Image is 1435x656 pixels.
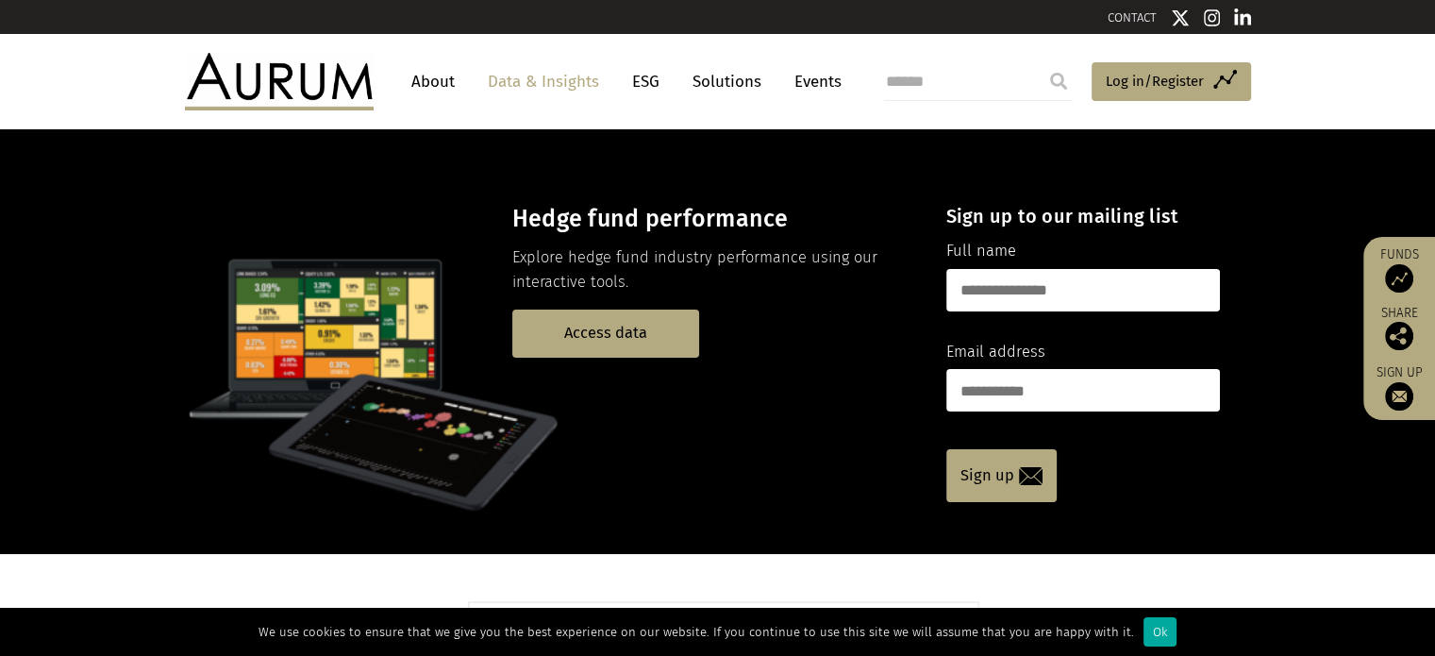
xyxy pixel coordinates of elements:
[478,64,609,99] a: Data & Insights
[1143,617,1176,647] div: Ok
[1204,8,1221,27] img: Instagram icon
[946,205,1220,227] h4: Sign up to our mailing list
[1092,62,1251,102] a: Log in/Register
[1234,8,1251,27] img: Linkedin icon
[946,340,1045,364] label: Email address
[946,239,1016,263] label: Full name
[1171,8,1190,27] img: Twitter icon
[785,64,842,99] a: Events
[623,64,669,99] a: ESG
[683,64,771,99] a: Solutions
[946,449,1057,502] a: Sign up
[1385,264,1413,293] img: Access Funds
[1108,10,1157,25] a: CONTACT
[512,205,913,233] h3: Hedge fund performance
[1019,467,1043,485] img: email-icon
[1106,70,1204,93] span: Log in/Register
[185,53,374,109] img: Aurum
[402,64,464,99] a: About
[1373,364,1426,411] a: Sign up
[1385,382,1413,411] img: Sign up to our newsletter
[512,310,699,358] a: Access data
[512,245,913,295] p: Explore hedge fund industry performance using our interactive tools.
[1373,246,1426,293] a: Funds
[1373,307,1426,350] div: Share
[1385,322,1413,350] img: Share this post
[1040,62,1077,100] input: Submit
